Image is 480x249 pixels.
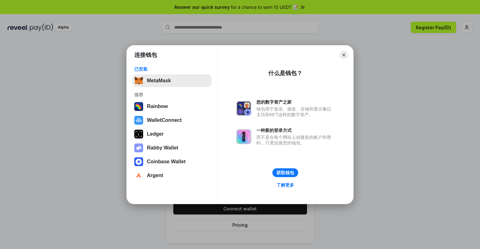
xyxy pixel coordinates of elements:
img: svg+xml,%3Csvg%20fill%3D%22none%22%20height%3D%2233%22%20viewBox%3D%220%200%2035%2033%22%20width%... [134,76,143,85]
div: 了解更多 [276,182,294,188]
img: svg+xml,%3Csvg%20xmlns%3D%22http%3A%2F%2Fwww.w3.org%2F2000%2Fsvg%22%20width%3D%2228%22%20height%3... [134,130,143,138]
img: svg+xml,%3Csvg%20xmlns%3D%22http%3A%2F%2Fwww.w3.org%2F2000%2Fsvg%22%20fill%3D%22none%22%20viewBox... [236,129,251,144]
button: Ledger [132,128,211,140]
div: 什么是钱包？ [268,69,302,77]
div: Coinbase Wallet [147,159,186,165]
div: Rabby Wallet [147,145,178,151]
div: MetaMask [147,78,171,84]
button: Rainbow [132,100,211,113]
button: 获取钱包 [272,168,298,177]
button: Argent [132,169,211,182]
div: 您的数字资产之家 [256,99,334,105]
h1: 连接钱包 [134,51,157,59]
a: 了解更多 [273,181,298,189]
button: WalletConnect [132,114,211,127]
img: svg+xml,%3Csvg%20xmlns%3D%22http%3A%2F%2Fwww.w3.org%2F2000%2Fsvg%22%20fill%3D%22none%22%20viewBox... [236,101,251,116]
div: Ledger [147,131,164,137]
button: Rabby Wallet [132,142,211,154]
div: 推荐 [134,92,209,98]
button: MetaMask [132,74,211,87]
div: Rainbow [147,104,168,109]
div: 获取钱包 [276,170,294,176]
div: WalletConnect [147,117,182,123]
div: 而不是在每个网站上创建新的账户和密码，只需连接您的钱包。 [256,134,334,146]
button: Close [339,51,348,59]
button: Coinbase Wallet [132,155,211,168]
div: 已安装 [134,66,209,72]
div: Argent [147,173,163,178]
img: svg+xml,%3Csvg%20width%3D%2228%22%20height%3D%2228%22%20viewBox%3D%220%200%2028%2028%22%20fill%3D... [134,157,143,166]
div: 钱包用于发送、接收、存储和显示像以太坊和NFT这样的数字资产。 [256,106,334,117]
img: svg+xml,%3Csvg%20width%3D%22120%22%20height%3D%22120%22%20viewBox%3D%220%200%20120%20120%22%20fil... [134,102,143,111]
img: svg+xml,%3Csvg%20width%3D%2228%22%20height%3D%2228%22%20viewBox%3D%220%200%2028%2028%22%20fill%3D... [134,171,143,180]
img: svg+xml,%3Csvg%20width%3D%2228%22%20height%3D%2228%22%20viewBox%3D%220%200%2028%2028%22%20fill%3D... [134,116,143,125]
div: 一种新的登录方式 [256,127,334,133]
img: svg+xml,%3Csvg%20xmlns%3D%22http%3A%2F%2Fwww.w3.org%2F2000%2Fsvg%22%20fill%3D%22none%22%20viewBox... [134,143,143,152]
